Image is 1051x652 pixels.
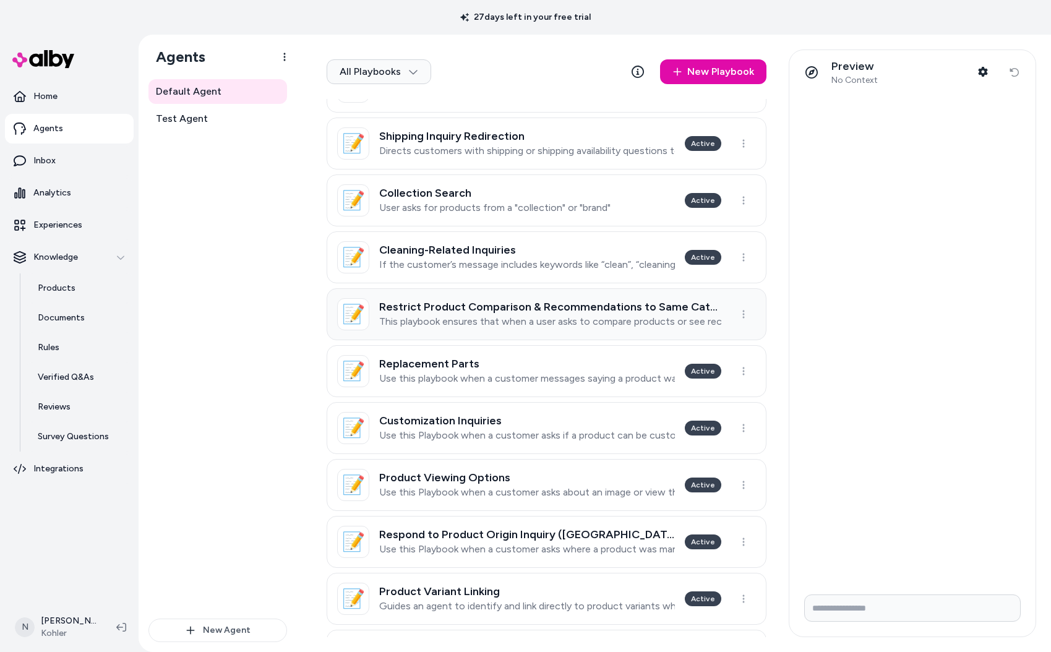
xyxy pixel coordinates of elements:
div: Active [685,534,721,549]
h3: Cleaning-Related Inquiries [379,244,675,256]
a: Integrations [5,454,134,484]
span: N [15,617,35,637]
h3: Respond to Product Origin Inquiry ([GEOGRAPHIC_DATA] Only) [379,528,675,541]
a: Products [25,273,134,303]
a: 📝Cleaning-Related InquiriesIf the customer’s message includes keywords like “clean”, “cleaning”, ... [327,231,766,283]
p: Inbox [33,155,56,167]
h3: Product Viewing Options [379,471,675,484]
p: Survey Questions [38,431,109,443]
p: Use this Playbook when a customer asks about an image or view that may only be available on the P... [379,486,675,499]
div: 📝 [337,583,369,615]
a: Home [5,82,134,111]
p: Knowledge [33,251,78,264]
div: 📝 [337,526,369,558]
p: Preview [831,59,878,74]
h3: Collection Search [379,187,611,199]
p: Integrations [33,463,84,475]
a: 📝Product Variant LinkingGuides an agent to identify and link directly to product variants when a ... [327,573,766,625]
span: Kohler [41,627,97,640]
p: [PERSON_NAME] [41,615,97,627]
a: 📝Product Viewing OptionsUse this Playbook when a customer asks about an image or view that may on... [327,459,766,511]
a: Analytics [5,178,134,208]
div: 📝 [337,355,369,387]
p: Home [33,90,58,103]
button: All Playbooks [327,59,431,84]
span: Default Agent [156,84,221,99]
a: New Playbook [660,59,766,84]
span: Test Agent [156,111,208,126]
a: Experiences [5,210,134,240]
a: Reviews [25,392,134,422]
p: Documents [38,312,85,324]
a: Rules [25,333,134,362]
span: All Playbooks [340,66,418,78]
a: Inbox [5,146,134,176]
a: Documents [25,303,134,333]
p: Analytics [33,187,71,199]
input: Write your prompt here [804,594,1021,622]
div: 📝 [337,241,369,273]
div: 📝 [337,469,369,501]
h3: Restrict Product Comparison & Recommendations to Same Category [379,301,721,313]
a: 📝Shipping Inquiry RedirectionDirects customers with shipping or shipping availability questions t... [327,118,766,169]
span: No Context [831,75,878,86]
div: 📝 [337,127,369,160]
button: Knowledge [5,242,134,272]
div: Active [685,364,721,379]
p: Use this Playbook when a customer asks if a product can be customized or altered (e.g., “Can I pe... [379,429,675,442]
p: This playbook ensures that when a user asks to compare products or see recommendations, the AI li... [379,315,721,328]
div: Active [685,250,721,265]
p: Verified Q&As [38,371,94,384]
h3: Replacement Parts [379,358,675,370]
a: 📝Replacement PartsUse this playbook when a customer messages saying a product was delivered broke... [327,345,766,397]
p: Experiences [33,219,82,231]
p: User asks for products from a "collection" or "brand" [379,202,611,214]
a: Test Agent [148,106,287,131]
div: 📝 [337,412,369,444]
a: 📝Customization InquiriesUse this Playbook when a customer asks if a product can be customized or ... [327,402,766,454]
p: If the customer’s message includes keywords like “clean”, “cleaning”, “care”, “how to clean”, “ma... [379,259,675,271]
div: Active [685,193,721,208]
p: Guides an agent to identify and link directly to product variants when a customer inquires about ... [379,600,675,612]
p: Directs customers with shipping or shipping availability questions to the Kohler Assist Page. [379,145,675,157]
button: N[PERSON_NAME]Kohler [7,607,106,647]
p: Products [38,282,75,294]
a: Agents [5,114,134,144]
h3: Customization Inquiries [379,414,675,427]
a: Default Agent [148,79,287,104]
p: Reviews [38,401,71,413]
h3: Product Variant Linking [379,585,675,598]
p: Agents [33,122,63,135]
div: Active [685,421,721,435]
a: Survey Questions [25,422,134,452]
a: 📝Collection SearchUser asks for products from a "collection" or "brand"Active [327,174,766,226]
div: 📝 [337,184,369,217]
div: Active [685,136,721,151]
div: Active [685,591,721,606]
a: 📝Restrict Product Comparison & Recommendations to Same CategoryThis playbook ensures that when a ... [327,288,766,340]
img: alby Logo [12,50,74,68]
button: New Agent [148,619,287,642]
h3: Shipping Inquiry Redirection [379,130,675,142]
p: Rules [38,341,59,354]
div: Active [685,478,721,492]
p: Use this playbook when a customer messages saying a product was delivered broken, damaged, or tha... [379,372,675,385]
h1: Agents [146,48,205,66]
a: Verified Q&As [25,362,134,392]
div: 📝 [337,298,369,330]
p: 27 days left in your free trial [453,11,598,24]
p: Use this Playbook when a customer asks where a product was manufactured (e.g., “Where is this mad... [379,543,675,555]
a: 📝Respond to Product Origin Inquiry ([GEOGRAPHIC_DATA] Only)Use this Playbook when a customer asks... [327,516,766,568]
